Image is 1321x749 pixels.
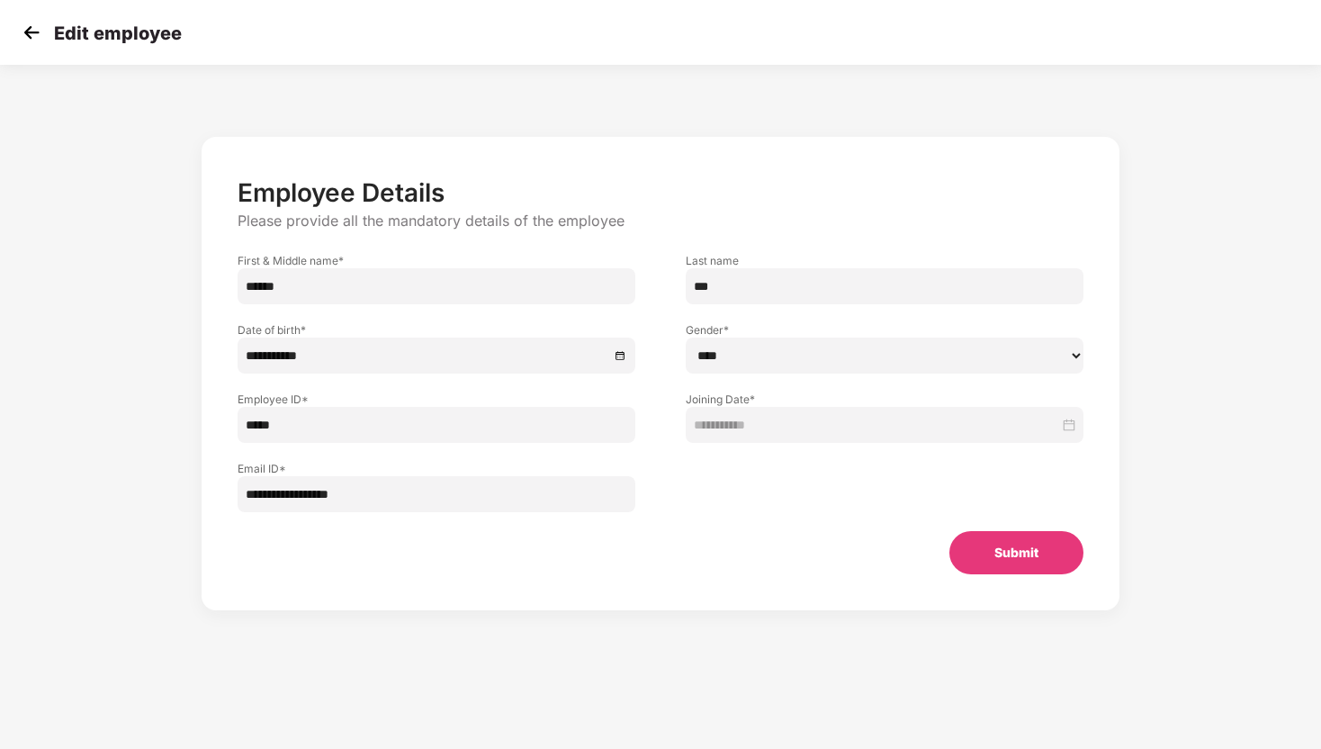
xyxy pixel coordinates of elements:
[686,392,1083,407] label: Joining Date
[686,253,1083,268] label: Last name
[238,322,635,338] label: Date of birth
[686,322,1083,338] label: Gender
[238,177,1083,208] p: Employee Details
[949,531,1083,574] button: Submit
[18,19,45,46] img: svg+xml;base64,PHN2ZyB4bWxucz0iaHR0cDovL3d3dy53My5vcmcvMjAwMC9zdmciIHdpZHRoPSIzMCIgaGVpZ2h0PSIzMC...
[238,461,635,476] label: Email ID
[238,212,1083,230] p: Please provide all the mandatory details of the employee
[238,392,635,407] label: Employee ID
[54,23,182,44] p: Edit employee
[238,253,635,268] label: First & Middle name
